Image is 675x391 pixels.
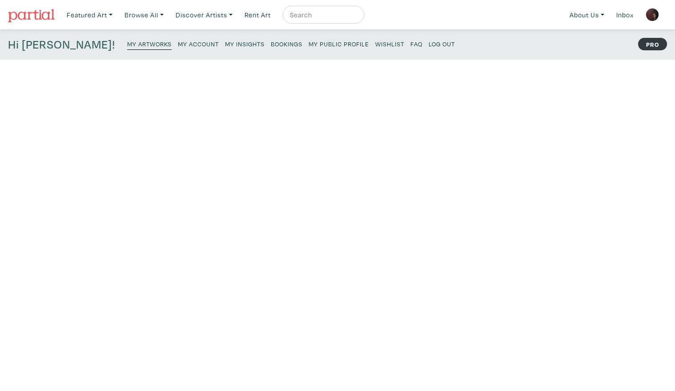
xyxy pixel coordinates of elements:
a: Wishlist [375,37,404,49]
a: Bookings [271,37,302,49]
a: Log Out [429,37,455,49]
a: My Artworks [127,37,172,50]
small: My Account [178,40,219,48]
small: My Artworks [127,40,172,48]
small: FAQ [410,40,422,48]
a: Rent Art [241,6,275,24]
a: My Insights [225,37,265,49]
h4: Hi [PERSON_NAME]! [8,37,115,52]
strong: PRO [638,38,667,50]
a: Featured Art [63,6,117,24]
a: About Us [566,6,608,24]
a: FAQ [410,37,422,49]
small: Log Out [429,40,455,48]
small: My Public Profile [309,40,369,48]
small: Wishlist [375,40,404,48]
a: My Public Profile [309,37,369,49]
a: Discover Artists [172,6,237,24]
a: Browse All [121,6,168,24]
small: My Insights [225,40,265,48]
small: Bookings [271,40,302,48]
input: Search [289,9,356,20]
a: Inbox [612,6,638,24]
img: phpThumb.php [646,8,659,21]
a: My Account [178,37,219,49]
